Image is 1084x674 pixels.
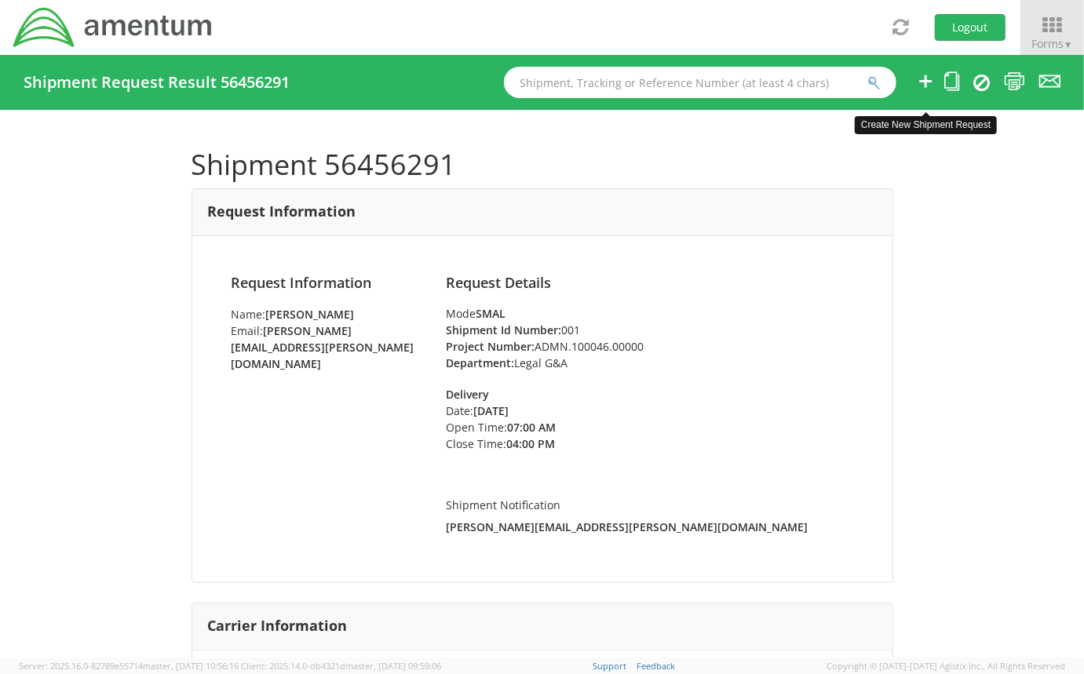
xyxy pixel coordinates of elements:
[473,403,509,418] strong: [DATE]
[446,338,852,355] li: ADMN.100046.00000
[507,420,556,435] strong: 07:00 AM
[446,322,852,338] li: 001
[232,323,414,371] strong: [PERSON_NAME][EMAIL_ADDRESS][PERSON_NAME][DOMAIN_NAME]
[232,275,423,291] h4: Request Information
[208,618,348,634] h3: Carrier Information
[266,307,355,322] strong: [PERSON_NAME]
[504,67,896,98] input: Shipment, Tracking or Reference Number (at least 4 chars)
[446,419,604,435] li: Open Time:
[446,519,808,534] strong: [PERSON_NAME][EMAIL_ADDRESS][PERSON_NAME][DOMAIN_NAME]
[935,14,1006,41] button: Logout
[1031,36,1073,51] span: Forms
[446,355,852,371] li: Legal G&A
[593,660,626,672] a: Support
[446,435,604,452] li: Close Time:
[446,339,535,354] strong: Project Number:
[345,660,441,672] span: master, [DATE] 09:59:06
[1064,38,1073,51] span: ▼
[446,275,852,291] h4: Request Details
[827,660,1065,672] span: Copyright © [DATE]-[DATE] Agistix Inc., All Rights Reserved
[446,403,604,419] li: Date:
[446,387,489,402] strong: Delivery
[232,306,423,322] li: Name:
[476,306,506,321] strong: SMAL
[506,436,555,451] strong: 04:00 PM
[446,499,852,511] h5: Shipment Notification
[143,660,239,672] span: master, [DATE] 10:56:16
[855,116,997,134] div: Create New Shipment Request
[208,204,356,220] h3: Request Information
[637,660,675,672] a: Feedback
[241,660,441,672] span: Client: 2025.14.0-db4321d
[12,5,214,49] img: dyn-intl-logo-049831509241104b2a82.png
[446,306,852,322] div: Mode
[446,355,514,370] strong: Department:
[192,149,893,180] h1: Shipment 56456291
[24,74,290,91] h4: Shipment Request Result 56456291
[232,322,423,372] li: Email:
[19,660,239,672] span: Server: 2025.16.0-82789e55714
[446,322,561,337] strong: Shipment Id Number:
